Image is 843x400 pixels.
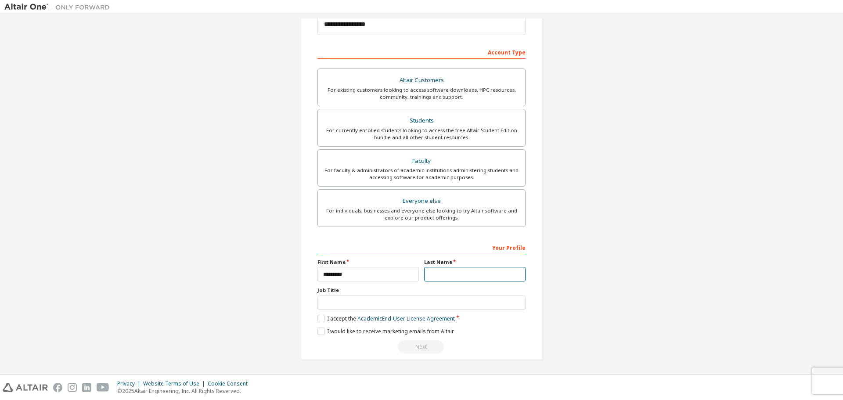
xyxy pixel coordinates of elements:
[323,115,520,127] div: Students
[323,207,520,221] div: For individuals, businesses and everyone else looking to try Altair software and explore our prod...
[424,259,526,266] label: Last Name
[317,287,526,294] label: Job Title
[117,380,143,387] div: Privacy
[317,259,419,266] label: First Name
[317,328,454,335] label: I would like to receive marketing emails from Altair
[97,383,109,392] img: youtube.svg
[323,127,520,141] div: For currently enrolled students looking to access the free Altair Student Edition bundle and all ...
[323,195,520,207] div: Everyone else
[323,86,520,101] div: For existing customers looking to access software downloads, HPC resources, community, trainings ...
[4,3,114,11] img: Altair One
[323,167,520,181] div: For faculty & administrators of academic institutions administering students and accessing softwa...
[208,380,253,387] div: Cookie Consent
[317,240,526,254] div: Your Profile
[143,380,208,387] div: Website Terms of Use
[53,383,62,392] img: facebook.svg
[317,315,455,322] label: I accept the
[357,315,455,322] a: Academic End-User License Agreement
[82,383,91,392] img: linkedin.svg
[323,74,520,86] div: Altair Customers
[117,387,253,395] p: © 2025 Altair Engineering, Inc. All Rights Reserved.
[317,45,526,59] div: Account Type
[68,383,77,392] img: instagram.svg
[317,340,526,353] div: Read and acccept EULA to continue
[323,155,520,167] div: Faculty
[3,383,48,392] img: altair_logo.svg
